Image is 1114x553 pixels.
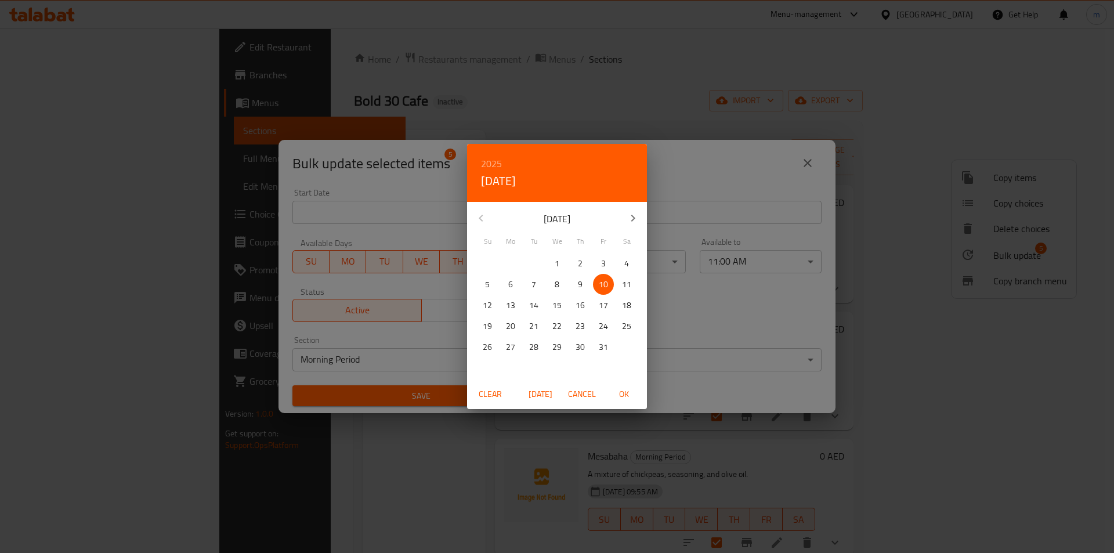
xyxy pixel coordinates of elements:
p: 23 [576,319,585,334]
button: OK [605,384,642,405]
p: 19 [483,319,492,334]
button: 26 [477,337,498,357]
button: 14 [523,295,544,316]
button: Cancel [563,384,601,405]
p: 15 [552,298,562,313]
span: [DATE] [526,387,554,402]
button: 16 [570,295,591,316]
button: [DATE] [522,384,559,405]
p: 16 [576,298,585,313]
button: 20 [500,316,521,337]
button: 30 [570,337,591,357]
button: 19 [477,316,498,337]
p: 17 [599,298,608,313]
p: 20 [506,319,515,334]
p: 27 [506,340,515,355]
p: 29 [552,340,562,355]
p: 4 [624,256,629,271]
button: 8 [547,274,567,295]
p: 8 [555,277,559,292]
span: Clear [476,387,504,402]
button: 3 [593,253,614,274]
button: 25 [616,316,637,337]
p: 21 [529,319,538,334]
p: 9 [578,277,583,292]
button: 12 [477,295,498,316]
span: We [547,236,567,247]
button: 31 [593,337,614,357]
button: 17 [593,295,614,316]
p: 26 [483,340,492,355]
button: 15 [547,295,567,316]
button: 2025 [481,156,502,172]
button: 24 [593,316,614,337]
p: 22 [552,319,562,334]
button: 27 [500,337,521,357]
span: OK [610,387,638,402]
p: 7 [531,277,536,292]
span: Tu [523,236,544,247]
span: Cancel [568,387,596,402]
p: 28 [529,340,538,355]
button: 10 [593,274,614,295]
button: 1 [547,253,567,274]
button: 6 [500,274,521,295]
span: Th [570,236,591,247]
p: 24 [599,319,608,334]
button: 22 [547,316,567,337]
button: 18 [616,295,637,316]
button: 29 [547,337,567,357]
button: 7 [523,274,544,295]
button: 9 [570,274,591,295]
p: 6 [508,277,513,292]
span: Mo [500,236,521,247]
button: 11 [616,274,637,295]
p: 11 [622,277,631,292]
span: Sa [616,236,637,247]
p: 12 [483,298,492,313]
button: 4 [616,253,637,274]
button: 21 [523,316,544,337]
p: 10 [599,277,608,292]
span: Fr [593,236,614,247]
button: 2 [570,253,591,274]
button: 23 [570,316,591,337]
button: 13 [500,295,521,316]
p: 5 [485,277,490,292]
p: 30 [576,340,585,355]
button: Clear [472,384,509,405]
p: 18 [622,298,631,313]
p: 31 [599,340,608,355]
p: 13 [506,298,515,313]
button: 5 [477,274,498,295]
span: Su [477,236,498,247]
button: [DATE] [481,172,516,190]
p: 1 [555,256,559,271]
p: 25 [622,319,631,334]
p: 3 [601,256,606,271]
p: 14 [529,298,538,313]
button: 28 [523,337,544,357]
p: 2 [578,256,583,271]
p: [DATE] [495,212,619,226]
